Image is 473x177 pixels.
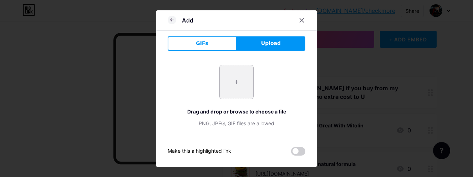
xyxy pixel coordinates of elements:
span: GIFs [196,40,208,47]
div: PNG, JPEG, GIF files are allowed [168,120,305,127]
button: GIFs [168,36,236,51]
span: Upload [261,40,281,47]
div: Make this a highlighted link [168,147,231,156]
button: Upload [236,36,305,51]
div: Drag and drop or browse to choose a file [168,108,305,115]
div: Add [182,16,193,25]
